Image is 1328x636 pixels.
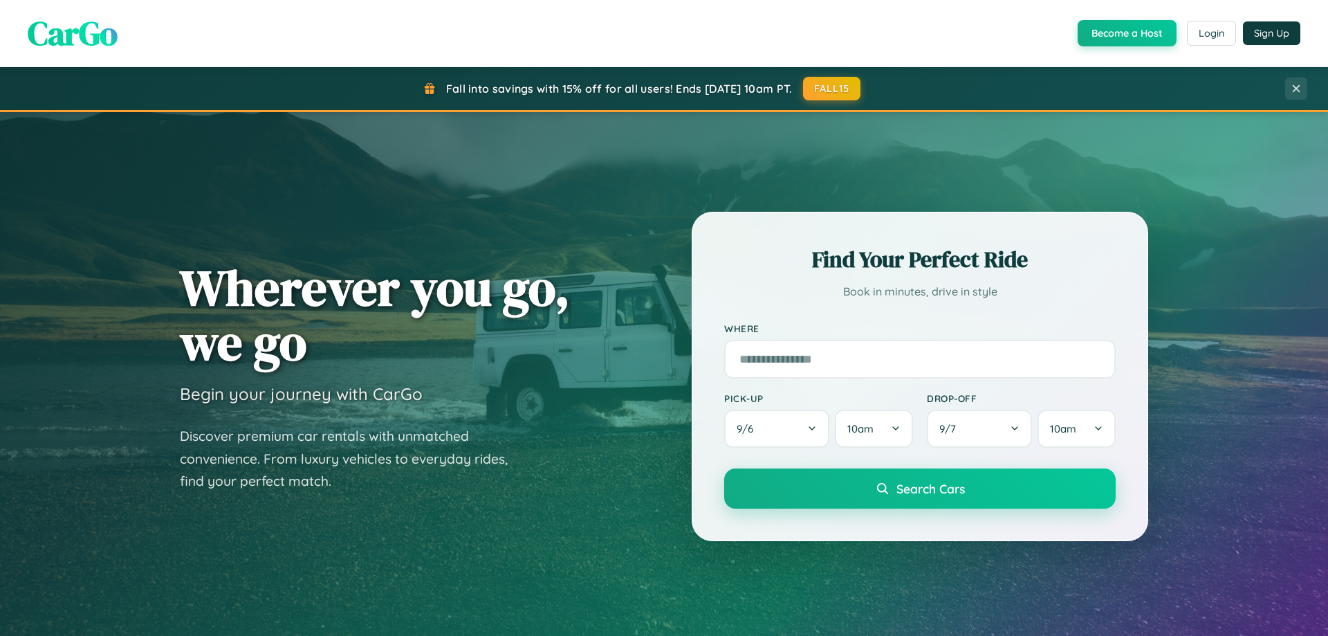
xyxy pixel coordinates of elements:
[1078,20,1177,46] button: Become a Host
[737,422,760,435] span: 9 / 6
[724,392,913,404] label: Pick-up
[28,10,118,56] span: CarGo
[724,282,1116,302] p: Book in minutes, drive in style
[1243,21,1300,45] button: Sign Up
[446,82,793,96] span: Fall into savings with 15% off for all users! Ends [DATE] 10am PT.
[180,425,526,493] p: Discover premium car rentals with unmatched convenience. From luxury vehicles to everyday rides, ...
[1187,21,1236,46] button: Login
[847,422,874,435] span: 10am
[927,410,1032,448] button: 9/7
[724,410,829,448] button: 9/6
[1050,422,1076,435] span: 10am
[803,77,861,100] button: FALL15
[724,244,1116,275] h2: Find Your Perfect Ride
[180,383,423,404] h3: Begin your journey with CarGo
[724,469,1116,509] button: Search Cars
[724,322,1116,334] label: Where
[835,410,913,448] button: 10am
[1037,410,1116,448] button: 10am
[927,392,1116,404] label: Drop-off
[896,481,965,496] span: Search Cars
[180,260,570,370] h1: Wherever you go, we go
[939,422,963,435] span: 9 / 7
